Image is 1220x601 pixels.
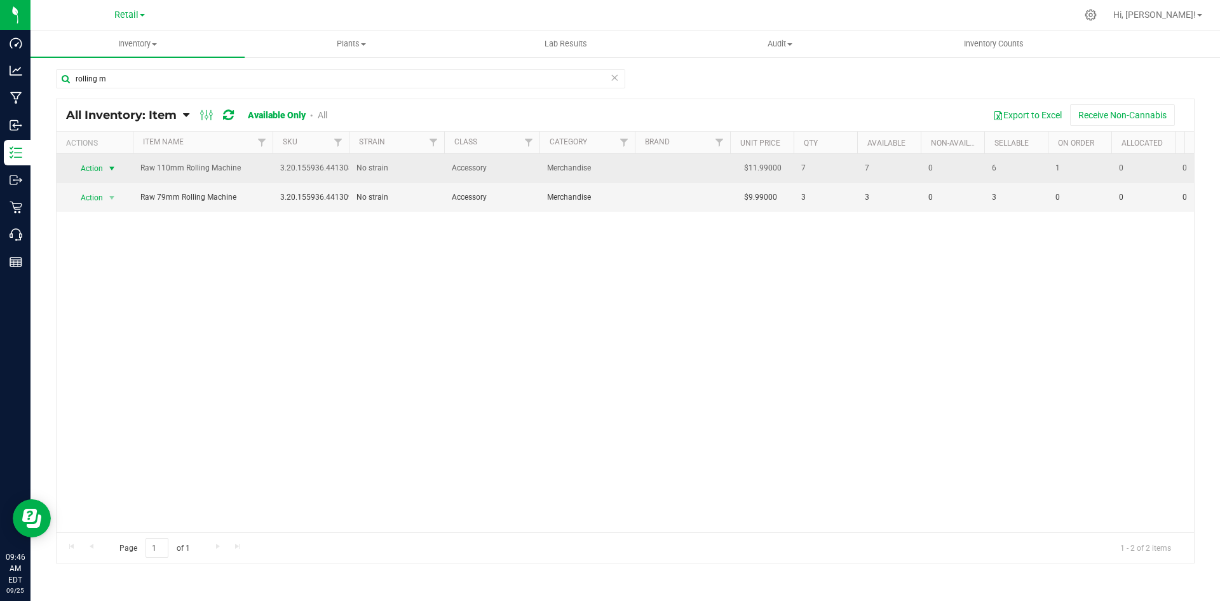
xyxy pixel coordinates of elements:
span: 0 [928,191,977,204]
span: 3 [801,191,850,204]
span: select [104,189,120,207]
inline-svg: Inventory [10,146,22,159]
inline-svg: Reports [10,256,22,268]
span: select [104,160,120,177]
a: Allocated [1122,139,1163,148]
span: $9.99000 [738,188,783,207]
span: Merchandise [547,191,627,204]
button: Receive Non-Cannabis [1070,104,1175,126]
a: Qty [804,139,818,148]
button: Export to Excel [985,104,1070,126]
span: Merchandise [547,162,627,174]
a: Audit [673,31,887,57]
span: Audit [674,38,886,50]
p: 09:46 AM EDT [6,551,25,586]
inline-svg: Manufacturing [10,92,22,104]
a: Filter [423,132,444,153]
a: Filter [709,132,730,153]
span: Accessory [452,191,532,204]
span: Plants [245,38,458,50]
span: 3 [992,191,1040,204]
span: 3.20.155936.441308.0 [280,162,359,174]
iframe: Resource center [13,499,51,537]
inline-svg: Analytics [10,64,22,77]
a: Category [550,137,587,146]
input: 1 [146,538,168,558]
span: $11.99000 [738,159,788,177]
a: Unit Price [740,139,780,148]
span: 7 [865,162,913,174]
a: SKU [283,137,297,146]
a: Brand [645,137,670,146]
span: Raw 79mm Rolling Machine [140,191,265,204]
a: Filter [328,132,349,153]
span: 0 [1119,162,1167,174]
inline-svg: Outbound [10,174,22,186]
span: Accessory [452,162,532,174]
a: Lab Results [459,31,673,57]
span: 7 [801,162,850,174]
a: All Inventory: Item [66,108,183,122]
span: 3.20.155936.441309.0 [280,191,359,204]
span: Lab Results [527,38,604,50]
span: 1 - 2 of 2 items [1110,538,1181,557]
span: Hi, [PERSON_NAME]! [1113,10,1196,20]
span: No strain [356,162,437,174]
span: 6 [992,162,1040,174]
a: Non-Available [931,139,987,148]
inline-svg: Call Center [10,228,22,241]
span: Action [69,189,104,207]
div: Actions [66,139,128,148]
span: 0 [1055,191,1104,204]
span: 1 [1055,162,1104,174]
a: Filter [518,132,539,153]
a: On Order [1058,139,1094,148]
a: Filter [252,132,273,153]
span: Page of 1 [109,538,200,558]
a: Filter [614,132,635,153]
input: Search Item Name, Retail Display Name, SKU, Part Number... [56,69,625,88]
span: Inventory [30,38,245,50]
span: 0 [928,162,977,174]
a: Available [867,139,905,148]
span: 3 [865,191,913,204]
a: Available Only [248,110,306,120]
span: Raw 110mm Rolling Machine [140,162,265,174]
a: Strain [359,137,385,146]
a: Plants [245,31,459,57]
span: All Inventory: Item [66,108,177,122]
span: Clear [610,69,619,86]
span: Inventory Counts [947,38,1041,50]
inline-svg: Inbound [10,119,22,132]
a: Inventory Counts [887,31,1101,57]
a: Sellable [994,139,1029,148]
span: No strain [356,191,437,204]
inline-svg: Retail [10,201,22,214]
p: 09/25 [6,586,25,595]
a: Class [454,137,477,146]
a: Inventory [30,31,245,57]
span: Action [69,160,104,177]
span: Retail [114,10,139,20]
inline-svg: Dashboard [10,37,22,50]
span: 0 [1119,191,1167,204]
a: Item Name [143,137,184,146]
a: All [318,110,327,120]
div: Manage settings [1083,9,1099,21]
